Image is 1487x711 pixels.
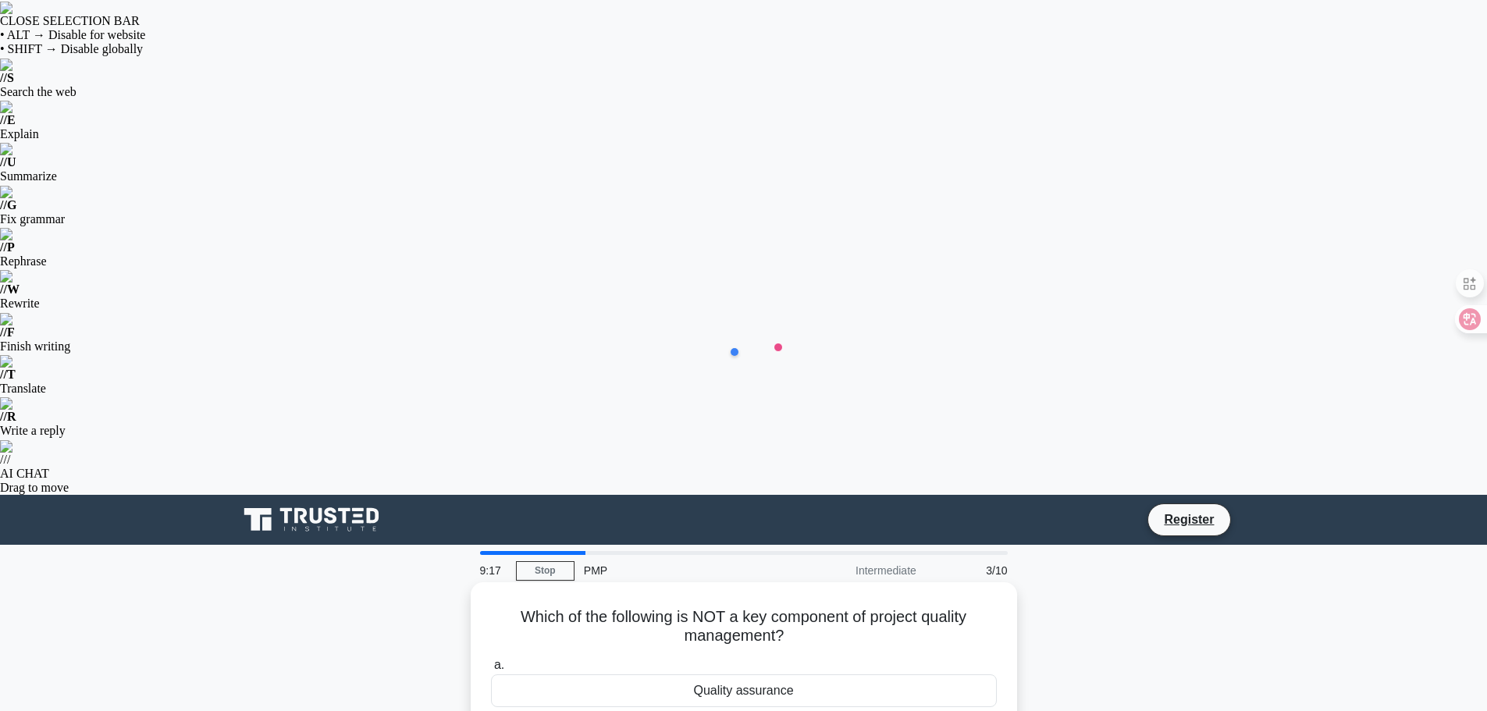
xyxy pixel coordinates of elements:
a: Stop [516,561,575,581]
h5: Which of the following is NOT a key component of project quality management? [489,607,998,646]
div: Quality assurance [491,674,997,707]
a: Register [1154,510,1223,529]
div: 3/10 [926,555,1017,586]
div: 9:17 [471,555,516,586]
div: PMP [575,555,789,586]
div: Intermediate [789,555,926,586]
span: a. [494,658,504,671]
